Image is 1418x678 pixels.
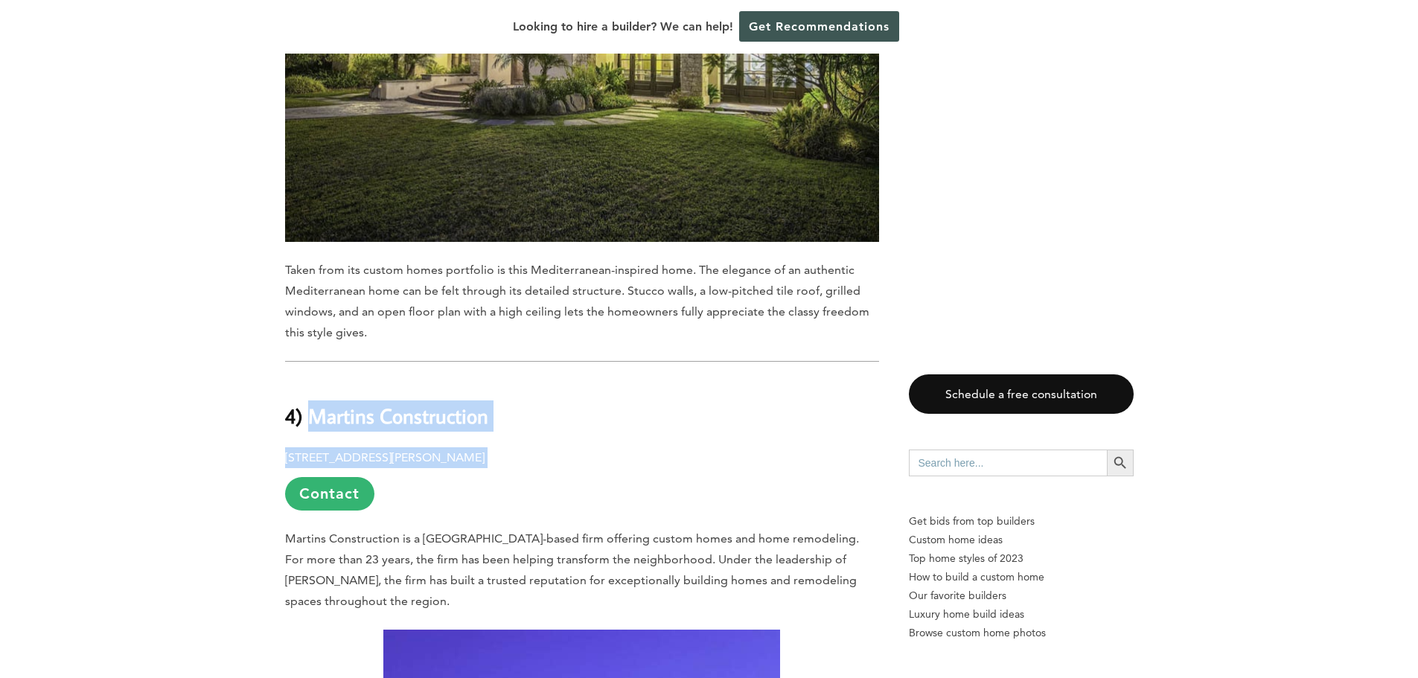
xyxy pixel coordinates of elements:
[909,568,1134,586] a: How to build a custom home
[909,531,1134,549] a: Custom home ideas
[285,450,485,464] b: [STREET_ADDRESS][PERSON_NAME]
[285,531,859,608] span: Martins Construction is a [GEOGRAPHIC_DATA]-based firm offering custom homes and home remodeling....
[909,586,1134,605] a: Our favorite builders
[285,263,869,339] span: Taken from its custom homes portfolio is this Mediterranean-inspired home. The elegance of an aut...
[285,477,374,511] a: Contact
[909,624,1134,642] a: Browse custom home photos
[739,11,899,42] a: Get Recommendations
[909,374,1134,414] a: Schedule a free consultation
[909,450,1107,476] input: Search here...
[909,512,1134,531] p: Get bids from top builders
[285,403,488,429] b: 4) Martins Construction
[1344,604,1400,660] iframe: Drift Widget Chat Controller
[1112,455,1128,471] svg: Search
[909,549,1134,568] a: Top home styles of 2023
[909,605,1134,624] a: Luxury home build ideas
